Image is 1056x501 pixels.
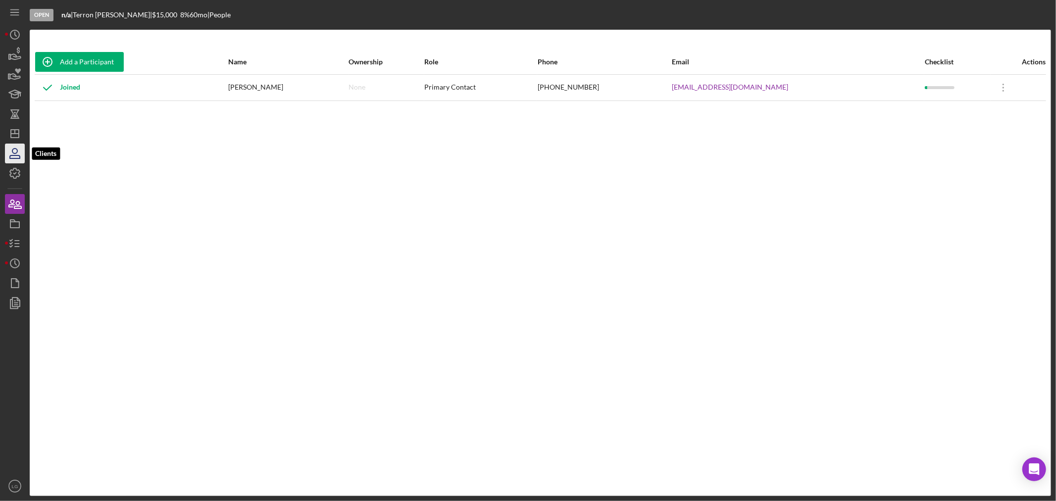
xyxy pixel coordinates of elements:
div: [PERSON_NAME] [228,75,348,100]
div: Ownership [349,58,424,66]
text: LG [12,484,18,489]
div: 60 mo [190,11,207,19]
span: $15,000 [152,10,177,19]
div: 8 % [180,11,190,19]
div: Phone [538,58,671,66]
div: Open Intercom Messenger [1022,457,1046,481]
div: Add a Participant [60,52,114,72]
div: | [61,11,73,19]
a: [EMAIL_ADDRESS][DOMAIN_NAME] [672,83,789,91]
div: Actions [991,58,1046,66]
div: | People [207,11,231,19]
button: Add a Participant [35,52,124,72]
div: Open [30,9,53,21]
button: LG [5,476,25,496]
div: Checklist [925,58,990,66]
div: None [349,83,366,91]
b: n/a [61,10,71,19]
div: Terron [PERSON_NAME] | [73,11,152,19]
div: Name [228,58,348,66]
div: [PHONE_NUMBER] [538,75,671,100]
div: Email [672,58,924,66]
div: Primary Contact [425,75,537,100]
div: Role [425,58,537,66]
div: Joined [35,75,80,100]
